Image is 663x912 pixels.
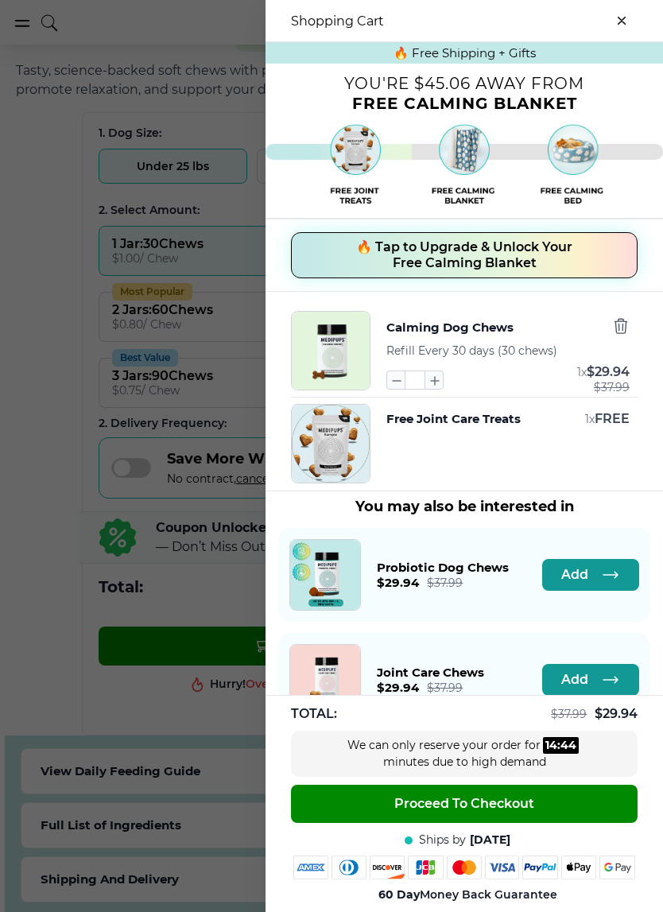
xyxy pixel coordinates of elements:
span: 1 x [577,365,587,379]
img: Probiotic Dog Chews [290,540,360,610]
a: Joint Care Chews$29.94$37.99 [377,665,484,695]
span: 🔥 Free Shipping + Gifts [394,45,536,60]
img: google [599,856,635,879]
span: $ 37.99 [427,681,463,695]
img: paypal [522,856,558,879]
a: Joint Care Chews [289,644,361,716]
span: TOTAL: [291,705,337,723]
div: 14 [545,737,557,754]
div: We can only reserve your order for minutes due to high demand [345,737,584,770]
a: Probiotic Dog Chews$29.94$37.99 [377,560,509,590]
img: amex [293,856,328,879]
span: $ 29.94 [377,575,419,590]
img: visa [485,856,520,879]
img: jcb [408,856,444,879]
img: diners-club [331,856,366,879]
span: Proceed To Checkout [394,796,534,812]
span: $ 37.99 [594,381,630,394]
span: $ 29.94 [587,364,630,379]
div: : [543,737,579,754]
img: mastercard [447,856,482,879]
span: Free Calming Blanket [352,94,577,113]
span: [DATE] [470,832,510,848]
button: Calming Dog Chews [386,317,514,338]
div: 44 [560,737,576,754]
h3: Shopping Cart [291,14,384,29]
button: Add [542,559,639,591]
span: $ 29.94 [595,706,638,721]
img: Calming Dog Chews [292,312,370,390]
span: Probiotic Dog Chews [377,560,509,575]
span: Add [561,567,588,583]
span: Refill Every 30 days (30 chews) [386,343,557,358]
span: Joint Care Chews [377,665,484,680]
span: Money Back Guarantee [378,887,557,902]
h3: You may also be interested in [278,498,650,515]
button: close-cart [606,5,638,37]
span: $ 37.99 [551,707,587,721]
button: Add [542,664,639,696]
img: Free shipping [266,119,663,211]
span: FREE [595,411,630,426]
img: discover [370,856,405,879]
span: 1 x [585,412,595,426]
span: 🔥 Tap to Upgrade & Unlock Your Free Calming Blanket [356,239,572,271]
p: You're $45.06 away from [266,80,663,87]
a: Probiotic Dog Chews [289,539,361,611]
img: Joint Care Chews [290,645,360,715]
img: Free Joint Care Treats [292,405,370,483]
span: Ships by [419,832,466,848]
img: apple [561,856,596,879]
button: 🔥 Tap to Upgrade & Unlock Your Free Calming Blanket [291,232,638,278]
span: Add [561,672,588,688]
span: $ 29.94 [377,680,419,695]
button: Proceed To Checkout [291,785,638,823]
strong: 60 Day [378,887,420,902]
button: Free Joint Care Treats [386,410,521,428]
span: $ 37.99 [427,576,463,590]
